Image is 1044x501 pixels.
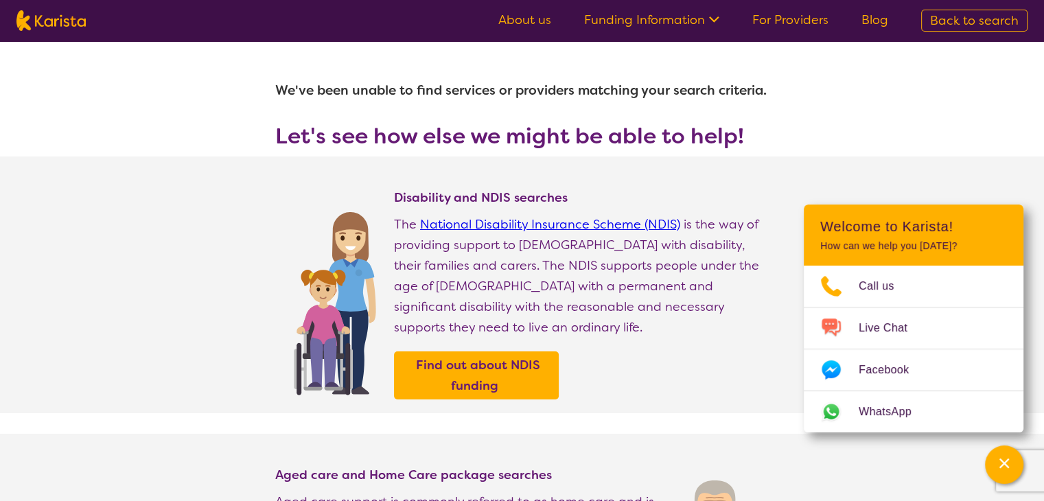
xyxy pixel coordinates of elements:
div: Channel Menu [804,205,1023,432]
button: Channel Menu [985,445,1023,484]
img: Karista logo [16,10,86,31]
a: For Providers [752,12,828,28]
h3: Let's see how else we might be able to help! [275,124,769,148]
h1: We've been unable to find services or providers matching your search criteria. [275,74,769,107]
a: Web link opens in a new tab. [804,391,1023,432]
p: The is the way of providing support to [DEMOGRAPHIC_DATA] with disability, their families and car... [394,214,769,338]
h4: Disability and NDIS searches [394,189,769,206]
img: Find NDIS and Disability services and providers [289,203,380,395]
p: How can we help you [DATE]? [820,240,1007,252]
h2: Welcome to Karista! [820,218,1007,235]
a: Find out about NDIS funding [397,355,555,396]
span: WhatsApp [859,401,928,422]
a: About us [498,12,551,28]
span: Back to search [930,12,1019,29]
span: Live Chat [859,318,924,338]
a: Funding Information [584,12,719,28]
h4: Aged care and Home Care package searches [275,467,660,483]
b: Find out about NDIS funding [416,357,540,394]
span: Call us [859,276,911,296]
a: Blog [861,12,888,28]
ul: Choose channel [804,266,1023,432]
a: National Disability Insurance Scheme (NDIS) [420,216,680,233]
a: Back to search [921,10,1028,32]
span: Facebook [859,360,925,380]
